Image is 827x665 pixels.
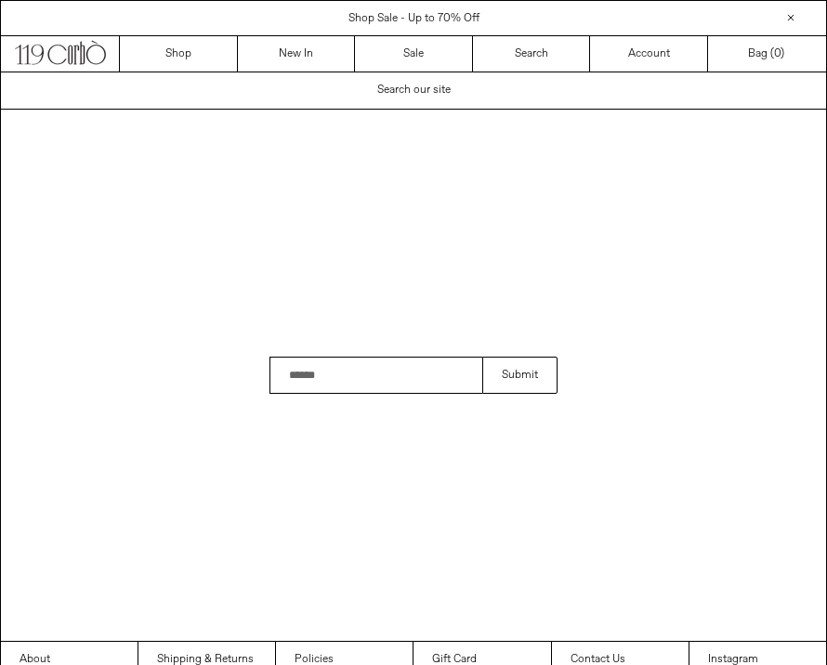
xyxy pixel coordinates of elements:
[348,11,479,26] a: Shop Sale - Up to 70% Off
[473,36,591,72] a: Search
[269,357,482,394] input: Search
[774,46,784,62] span: )
[238,36,356,72] a: New In
[708,36,826,72] a: Bag ()
[120,36,238,72] a: Shop
[774,46,781,61] span: 0
[590,36,708,72] a: Account
[482,357,558,394] button: Submit
[355,36,473,72] a: Sale
[377,83,451,98] span: Search our site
